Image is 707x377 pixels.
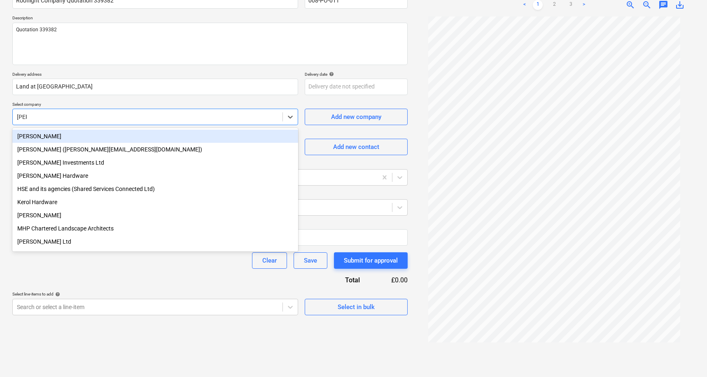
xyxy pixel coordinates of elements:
textarea: Quotation 339382 [12,23,408,65]
button: Add new contact [305,139,408,155]
div: [PERSON_NAME] [12,130,298,143]
div: Harry Ford [12,130,298,143]
p: Description [12,15,408,22]
div: Save [304,255,317,266]
div: Delivery date [305,72,408,77]
div: MHP Chartered Landscape Architects [12,222,298,235]
div: Submit for approval [344,255,398,266]
div: Harry Ford (harry@matfordconstruction.co.uk) [12,143,298,156]
div: HSE and its agencies (Shared Services Connected Ltd) [12,182,298,195]
div: Louise Harvey [12,209,298,222]
div: Select in bulk [338,302,375,312]
input: Delivery address [12,79,298,95]
div: [PERSON_NAME] [12,248,298,261]
div: RF Harries Ltd [12,235,298,248]
div: Total [301,275,373,285]
div: Add new contact [333,142,379,152]
button: Submit for approval [334,252,408,269]
span: help [54,292,60,297]
div: Add new company [331,112,381,122]
div: [PERSON_NAME] Investments Ltd [12,156,298,169]
span: help [327,72,334,77]
div: [PERSON_NAME] [12,209,298,222]
div: [PERSON_NAME] ([PERSON_NAME][EMAIL_ADDRESS][DOMAIN_NAME]) [12,143,298,156]
div: [PERSON_NAME] Ltd [12,235,298,248]
div: Richard Booth [12,248,298,261]
input: Delivery date not specified [305,79,408,95]
button: Clear [252,252,287,269]
div: Clear [262,255,277,266]
div: Harry Ford Investments Ltd [12,156,298,169]
div: [PERSON_NAME] Hardware [12,169,298,182]
div: Kerol Hardware [12,195,298,209]
div: £0.00 [373,275,408,285]
button: Add new company [305,109,408,125]
div: Select line-items to add [12,291,298,297]
p: Select company [12,102,298,109]
button: Select in bulk [305,299,408,315]
button: Save [294,252,327,269]
div: Hiatt Hardware [12,169,298,182]
p: Delivery address [12,72,298,79]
